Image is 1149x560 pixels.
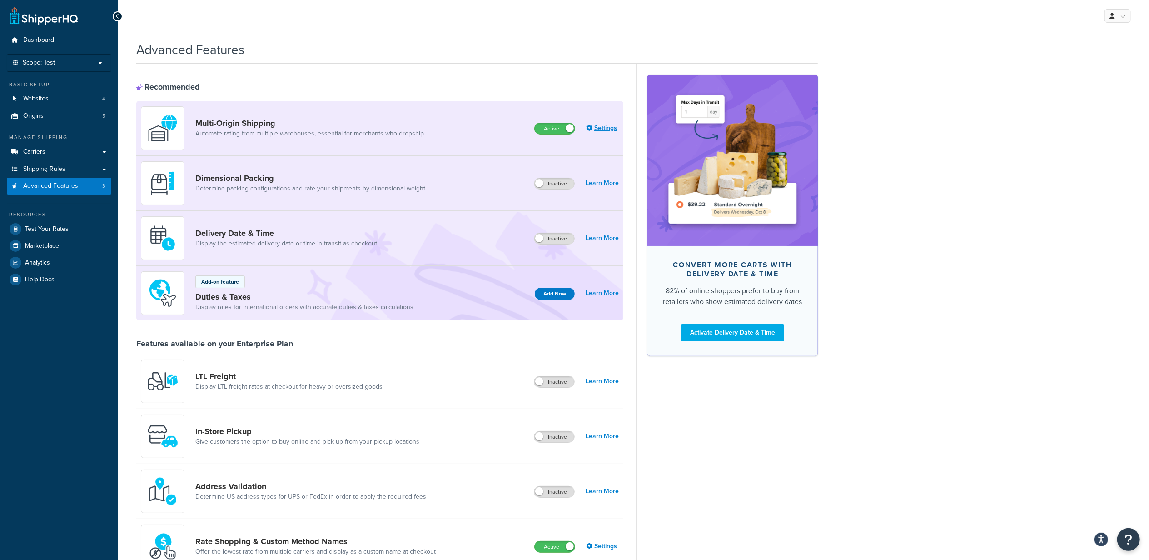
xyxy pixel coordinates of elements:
a: LTL Freight [195,371,383,381]
span: Shipping Rules [23,165,65,173]
a: Carriers [7,144,111,160]
div: Manage Shipping [7,134,111,141]
a: Learn More [586,485,619,498]
span: Analytics [25,259,50,267]
span: Marketplace [25,242,59,250]
span: Advanced Features [23,182,78,190]
span: Test Your Rates [25,225,69,233]
div: Basic Setup [7,81,111,89]
a: Give customers the option to buy online and pick up from your pickup locations [195,437,419,446]
a: Dimensional Packing [195,173,425,183]
img: gfkeb5ejjkALwAAAABJRU5ErkJggg== [147,222,179,254]
a: Shipping Rules [7,161,111,178]
a: Learn More [586,232,619,245]
a: Rate Shopping & Custom Method Names [195,536,436,546]
a: Settings [586,122,619,135]
a: Activate Delivery Date & Time [681,324,784,341]
a: Display LTL freight rates at checkout for heavy or oversized goods [195,382,383,391]
span: Websites [23,95,49,103]
div: Features available on your Enterprise Plan [136,339,293,349]
span: 5 [102,112,105,120]
span: 3 [102,182,105,190]
a: Determine US address types for UPS or FedEx in order to apply the required fees [195,492,426,501]
a: Automate rating from multiple warehouses, essential for merchants who dropship [195,129,424,138]
a: Advanced Features3 [7,178,111,195]
span: Help Docs [25,276,55,284]
label: Inactive [534,486,574,497]
a: Learn More [586,430,619,443]
span: Carriers [23,148,45,156]
a: Settings [586,540,619,553]
a: Determine packing configurations and rate your shipments by dimensional weight [195,184,425,193]
img: feature-image-ddt-36eae7f7280da8017bfb280eaccd9c446f90b1fe08728e4019434db127062ab4.png [661,88,804,232]
a: Websites4 [7,90,111,107]
button: Add Now [535,288,575,300]
a: Help Docs [7,271,111,288]
a: Test Your Rates [7,221,111,237]
label: Inactive [534,431,574,442]
img: icon-duo-feat-landed-cost-7136b061.png [147,277,179,309]
span: Dashboard [23,36,54,44]
a: Multi-Origin Shipping [195,118,424,128]
a: Learn More [586,177,619,190]
label: Inactive [534,178,574,189]
a: Display the estimated delivery date or time in transit as checkout. [195,239,378,248]
img: wfgcfpwTIucLEAAAAASUVORK5CYII= [147,420,179,452]
a: Delivery Date & Time [195,228,378,238]
div: Convert more carts with delivery date & time [662,260,803,279]
a: Dashboard [7,32,111,49]
span: 4 [102,95,105,103]
a: Offer the lowest rate from multiple carriers and display as a custom name at checkout [195,547,436,556]
a: In-Store Pickup [195,426,419,436]
a: Learn More [586,287,619,300]
a: Display rates for international orders with accurate duties & taxes calculations [195,303,413,312]
div: Resources [7,211,111,219]
a: Origins5 [7,108,111,125]
a: Marketplace [7,238,111,254]
a: Address Validation [195,481,426,491]
img: kIG8fy0lQAAAABJRU5ErkJggg== [147,475,179,507]
img: WatD5o0RtDAAAAAElFTkSuQmCC [147,112,179,144]
label: Inactive [534,233,574,244]
a: Analytics [7,255,111,271]
div: Recommended [136,82,200,92]
div: 82% of online shoppers prefer to buy from retailers who show estimated delivery dates [662,285,803,307]
img: DTVBYsAAAAAASUVORK5CYII= [147,167,179,199]
label: Inactive [534,376,574,387]
label: Active [535,541,575,552]
li: Websites [7,90,111,107]
li: Advanced Features [7,178,111,195]
span: Scope: Test [23,59,55,67]
button: Open Resource Center [1117,528,1140,551]
img: y79ZsPf0fXUFUhFXDzUgf+ktZg5F2+ohG75+v3d2s1D9TjoU8PiyCIluIjV41seZevKCRuEjTPPOKHJsQcmKCXGdfprl3L4q7... [147,365,179,397]
li: Origins [7,108,111,125]
p: Add-on feature [201,278,239,286]
h1: Advanced Features [136,41,244,59]
label: Active [535,123,575,134]
a: Learn More [586,375,619,388]
span: Origins [23,112,44,120]
a: Duties & Taxes [195,292,413,302]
